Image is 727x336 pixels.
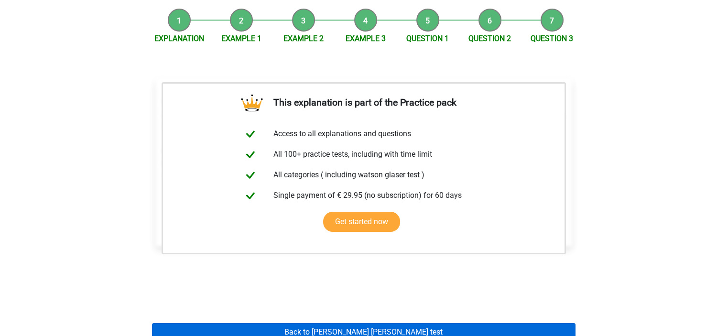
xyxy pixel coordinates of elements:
[154,34,204,43] a: Explanation
[323,212,400,232] a: Get started now
[406,34,449,43] a: Question 1
[156,90,571,188] div: Could traditional companies make more profit if they free up more budget to digitize and have a p...
[221,34,261,43] a: Example 1
[283,34,324,43] a: Example 2
[531,34,573,43] a: Question 3
[468,34,511,43] a: Question 2
[346,34,386,43] a: Example 3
